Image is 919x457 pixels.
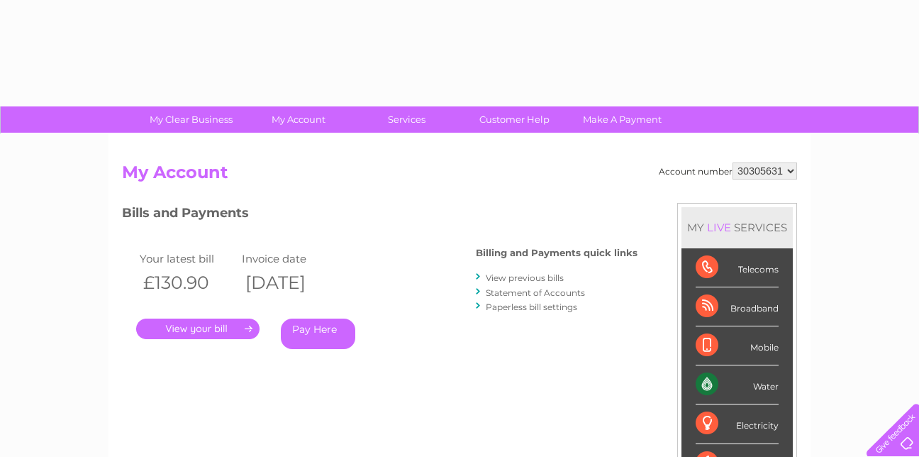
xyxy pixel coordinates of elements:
div: Account number [659,163,797,180]
h3: Bills and Payments [122,203,637,228]
div: Mobile [696,326,779,365]
a: Paperless bill settings [486,302,577,312]
th: £130.90 [136,268,238,297]
div: Broadband [696,287,779,326]
a: Make A Payment [564,106,681,133]
a: My Account [240,106,357,133]
div: Telecoms [696,248,779,287]
h4: Billing and Payments quick links [476,248,637,258]
a: . [136,319,260,339]
h2: My Account [122,163,797,189]
div: LIVE [704,221,734,234]
th: [DATE] [238,268,340,297]
td: Invoice date [238,249,340,268]
a: My Clear Business [133,106,250,133]
a: Pay Here [281,319,355,349]
div: MY SERVICES [681,207,793,248]
a: Customer Help [456,106,573,133]
a: Services [348,106,465,133]
a: Statement of Accounts [486,287,585,298]
div: Electricity [696,404,779,444]
td: Your latest bill [136,249,238,268]
div: Water [696,365,779,404]
a: View previous bills [486,272,564,283]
